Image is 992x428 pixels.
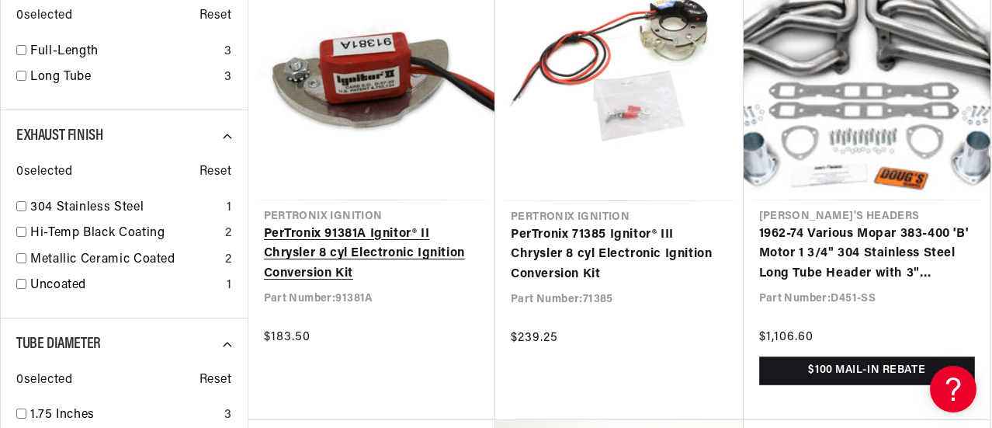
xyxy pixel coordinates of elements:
div: 3 [224,42,232,62]
a: Hi-Temp Black Coating [30,224,219,244]
div: 2 [225,250,232,270]
a: 1.75 Inches [30,405,218,426]
a: Full-Length [30,42,218,62]
span: Reset [199,162,232,183]
a: PerTronix 91381A Ignitor® II Chrysler 8 cyl Electronic Ignition Conversion Kit [264,224,480,284]
div: 1 [227,276,232,296]
a: Metallic Ceramic Coated [30,250,219,270]
div: 1 [227,198,232,218]
a: 1962-74 Various Mopar 383-400 'B' Motor 1 3/4" 304 Stainless Steel Long Tube Header with 3" Colle... [759,224,976,284]
span: 0 selected [16,162,72,183]
span: Reset [199,371,232,391]
div: 2 [225,224,232,244]
a: Uncoated [30,276,220,296]
div: 3 [224,68,232,88]
span: 0 selected [16,371,72,391]
a: PerTronix 71385 Ignitor® III Chrysler 8 cyl Electronic Ignition Conversion Kit [511,225,728,285]
a: 304 Stainless Steel [30,198,220,218]
span: Tube Diameter [16,336,101,352]
span: Reset [199,6,232,26]
span: Exhaust Finish [16,128,102,144]
a: Long Tube [30,68,218,88]
span: 0 selected [16,6,72,26]
div: 3 [224,405,232,426]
